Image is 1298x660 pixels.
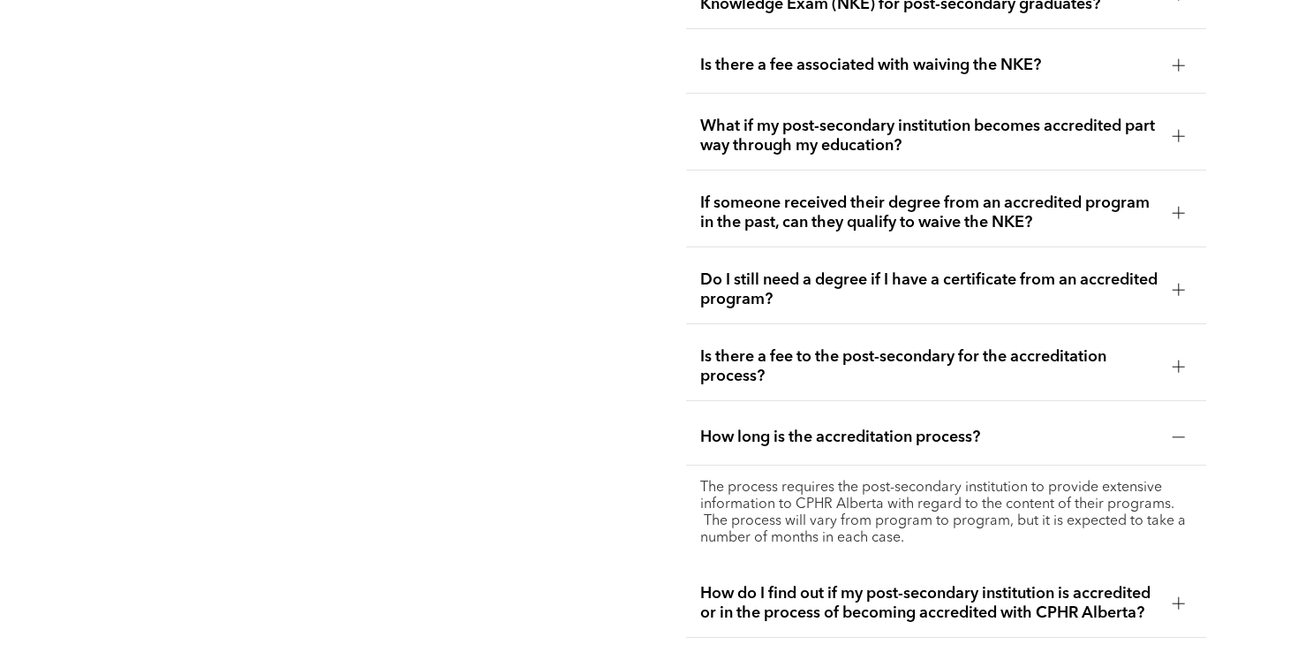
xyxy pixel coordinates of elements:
span: How long is the accreditation process? [700,428,1158,447]
span: Is there a fee to the post-secondary for the accreditation process? [700,347,1158,386]
span: If someone received their degree from an accredited program in the past, can they qualify to waiv... [700,193,1158,232]
span: Do I still need a degree if I have a certificate from an accredited program? [700,270,1158,309]
span: Is there a fee associated with waiving the NKE? [700,56,1158,75]
p: The process requires the post-secondary institution to provide extensive information to CPHR Albe... [700,480,1192,547]
span: What if my post-secondary institution becomes accredited part way through my education? [700,117,1158,156]
span: How do I find out if my post-secondary institution is accredited or in the process of becoming ac... [700,584,1158,623]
